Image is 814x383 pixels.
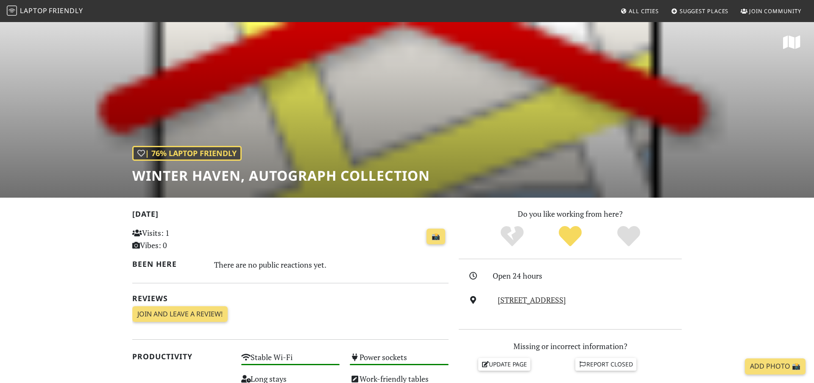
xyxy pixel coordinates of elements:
[20,6,47,15] span: Laptop
[49,6,83,15] span: Friendly
[132,306,228,322] a: Join and leave a review!
[749,7,801,15] span: Join Community
[7,6,17,16] img: LaptopFriendly
[236,350,345,372] div: Stable Wi-Fi
[132,294,449,303] h2: Reviews
[132,146,242,161] div: | 76% Laptop Friendly
[737,3,805,19] a: Join Community
[345,350,454,372] div: Power sockets
[541,225,599,248] div: Yes
[575,358,636,371] a: Report closed
[493,270,687,282] div: Open 24 hours
[617,3,662,19] a: All Cities
[478,358,531,371] a: Update page
[483,225,541,248] div: No
[459,340,682,352] p: Missing or incorrect information?
[132,260,204,268] h2: Been here
[498,295,566,305] a: [STREET_ADDRESS]
[214,258,449,271] div: There are no public reactions yet.
[427,229,445,245] a: 📸
[459,208,682,220] p: Do you like working from here?
[7,4,83,19] a: LaptopFriendly LaptopFriendly
[668,3,732,19] a: Suggest Places
[745,358,806,375] a: Add Photo 📸
[599,225,658,248] div: Definitely!
[132,210,449,222] h2: [DATE]
[629,7,659,15] span: All Cities
[132,227,231,252] p: Visits: 1 Vibes: 0
[132,168,430,184] h1: Winter Haven, Autograph Collection
[680,7,729,15] span: Suggest Places
[132,352,231,361] h2: Productivity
